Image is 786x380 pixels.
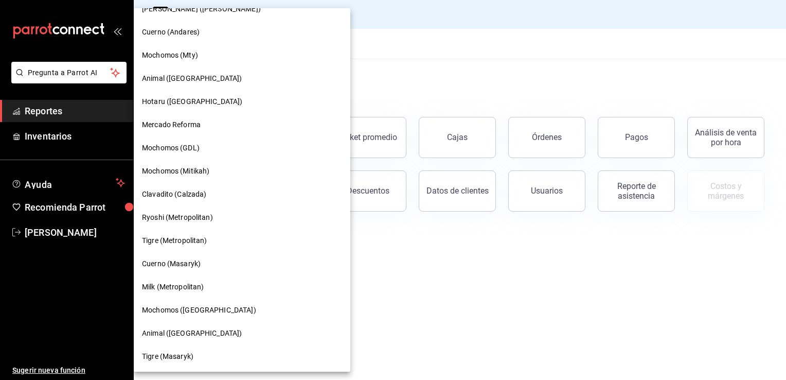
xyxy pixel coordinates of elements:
span: Tigre (Masaryk) [142,351,193,362]
span: Animal ([GEOGRAPHIC_DATA]) [142,328,242,339]
div: Tigre (Masaryk) [134,345,350,368]
div: Clavadito (Calzada) [134,183,350,206]
div: Animal ([GEOGRAPHIC_DATA]) [134,322,350,345]
span: Mochomos (GDL) [142,143,200,153]
span: Mochomos ([GEOGRAPHIC_DATA]) [142,305,256,316]
span: Mochomos (Mitikah) [142,166,209,177]
div: Animal ([GEOGRAPHIC_DATA]) [134,67,350,90]
div: Mochomos (Mty) [134,44,350,67]
div: Ryoshi (Metropolitan) [134,206,350,229]
div: Tigre (Metropolitan) [134,229,350,252]
span: Cuerno (Masaryk) [142,258,201,269]
div: Mochomos (Mitikah) [134,160,350,183]
span: Animal ([GEOGRAPHIC_DATA]) [142,73,242,84]
span: Hotaru ([GEOGRAPHIC_DATA]) [142,96,242,107]
span: Mercado Reforma [142,119,201,130]
div: Hotaru ([GEOGRAPHIC_DATA]) [134,90,350,113]
div: Milk (Metropolitan) [134,275,350,299]
div: Cuerno (Masaryk) [134,252,350,275]
div: Cuerno (Andares) [134,21,350,44]
div: Mochomos ([GEOGRAPHIC_DATA]) [134,299,350,322]
div: Mercado Reforma [134,113,350,136]
span: Milk (Metropolitan) [142,282,204,292]
span: Clavadito (Calzada) [142,189,207,200]
span: Ryoshi (Metropolitan) [142,212,213,223]
span: [PERSON_NAME] ([PERSON_NAME]) [142,4,261,14]
span: Cuerno (Andares) [142,27,200,38]
span: Mochomos (Mty) [142,50,198,61]
span: Tigre (Metropolitan) [142,235,207,246]
div: Mochomos (GDL) [134,136,350,160]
